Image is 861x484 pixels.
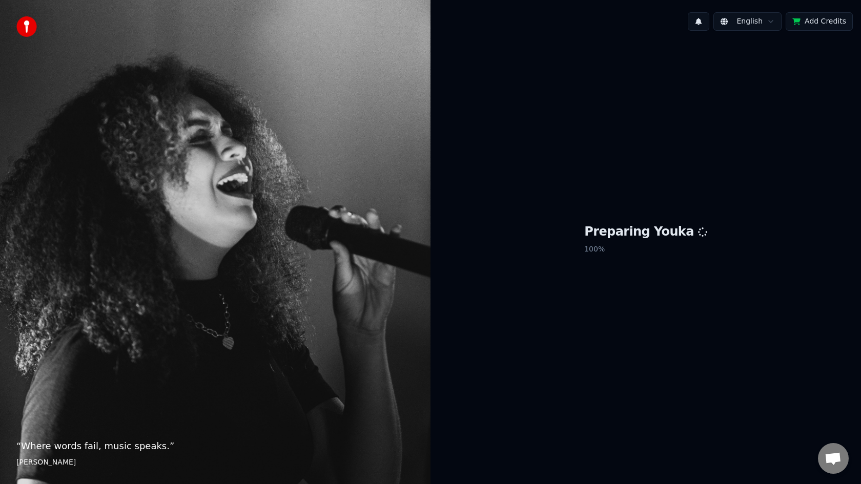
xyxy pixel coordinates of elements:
div: Open chat [818,443,849,474]
img: youka [16,16,37,37]
p: “ Where words fail, music speaks. ” [16,439,414,453]
p: 100 % [584,240,707,259]
h1: Preparing Youka [584,224,707,240]
footer: [PERSON_NAME] [16,457,414,468]
button: Add Credits [786,12,853,31]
